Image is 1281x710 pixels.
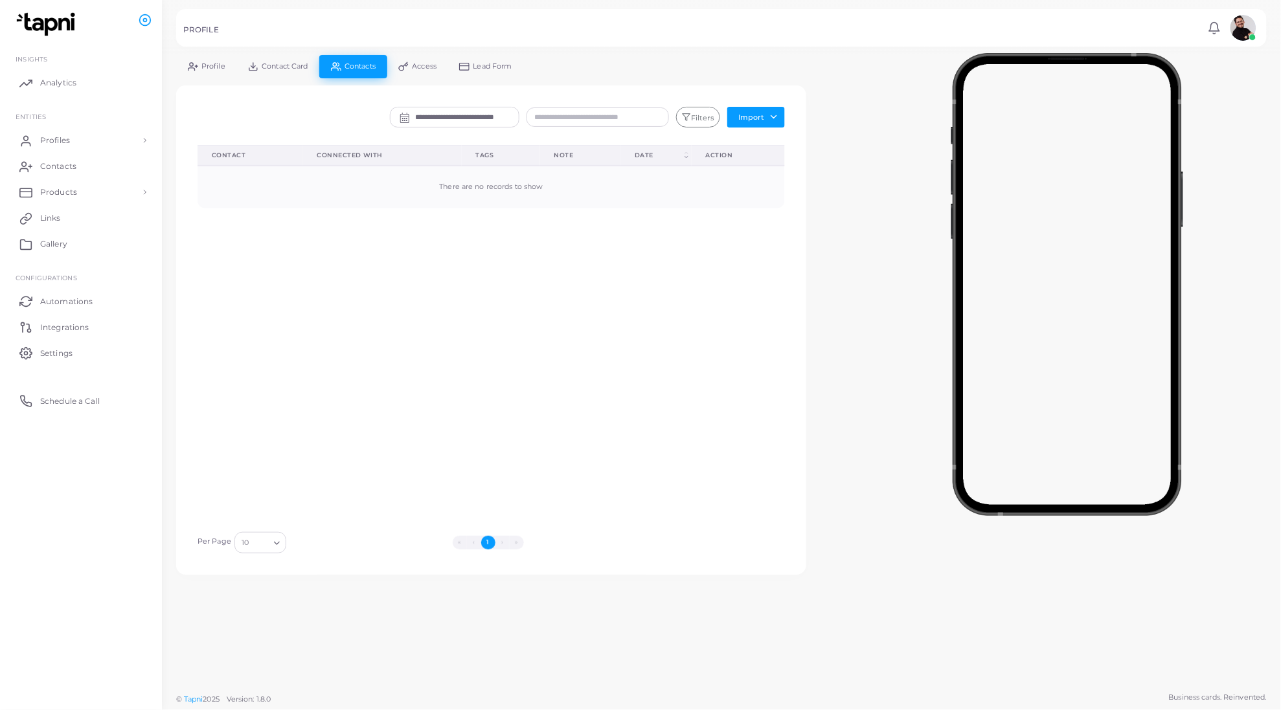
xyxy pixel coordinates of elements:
div: Tags [476,151,526,160]
button: Import [727,107,785,128]
div: Search for option [234,532,286,553]
div: Connected With [317,151,447,160]
span: Links [40,212,61,224]
span: Contact Card [262,63,308,70]
span: INSIGHTS [16,55,47,63]
a: Analytics [10,70,152,96]
a: Profiles [10,128,152,153]
button: Go to page 1 [481,536,495,550]
span: Contacts [345,63,376,70]
span: 10 [242,537,249,550]
label: Per Page [198,537,231,547]
span: Access [413,63,437,70]
span: 2025 [203,694,219,705]
span: Configurations [16,274,77,282]
span: Integrations [40,322,89,333]
div: action [706,151,771,160]
span: Automations [40,296,93,307]
img: phone-mock.b55596b7.png [951,53,1183,516]
a: Schedule a Call [10,388,152,414]
span: Profile [201,63,225,70]
span: Analytics [40,77,76,89]
span: © [176,694,271,705]
h5: PROFILE [183,25,219,34]
a: Settings [10,340,152,366]
div: Contact [212,151,288,160]
span: Products [40,186,77,198]
span: Schedule a Call [40,395,100,407]
a: Automations [10,288,152,314]
span: Lead Form [473,63,512,70]
a: Contacts [10,153,152,179]
a: avatar [1227,15,1260,41]
ul: Pagination [290,536,686,550]
img: avatar [1230,15,1256,41]
span: ENTITIES [16,113,46,120]
span: Profiles [40,135,70,146]
a: Links [10,205,152,231]
div: Note [554,151,606,160]
a: Gallery [10,231,152,257]
a: Tapni [184,694,203,704]
a: Integrations [10,314,152,340]
input: Search for option [251,536,269,550]
span: Business cards. Reinvented. [1169,692,1267,703]
span: Version: 1.8.0 [227,694,271,704]
div: Date [635,151,682,160]
span: Gallery [40,238,67,250]
div: There are no records to show [212,182,771,192]
button: Filters [676,107,720,128]
span: Settings [40,348,73,359]
span: Contacts [40,161,76,172]
a: Products [10,179,152,205]
img: logo [12,12,84,36]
